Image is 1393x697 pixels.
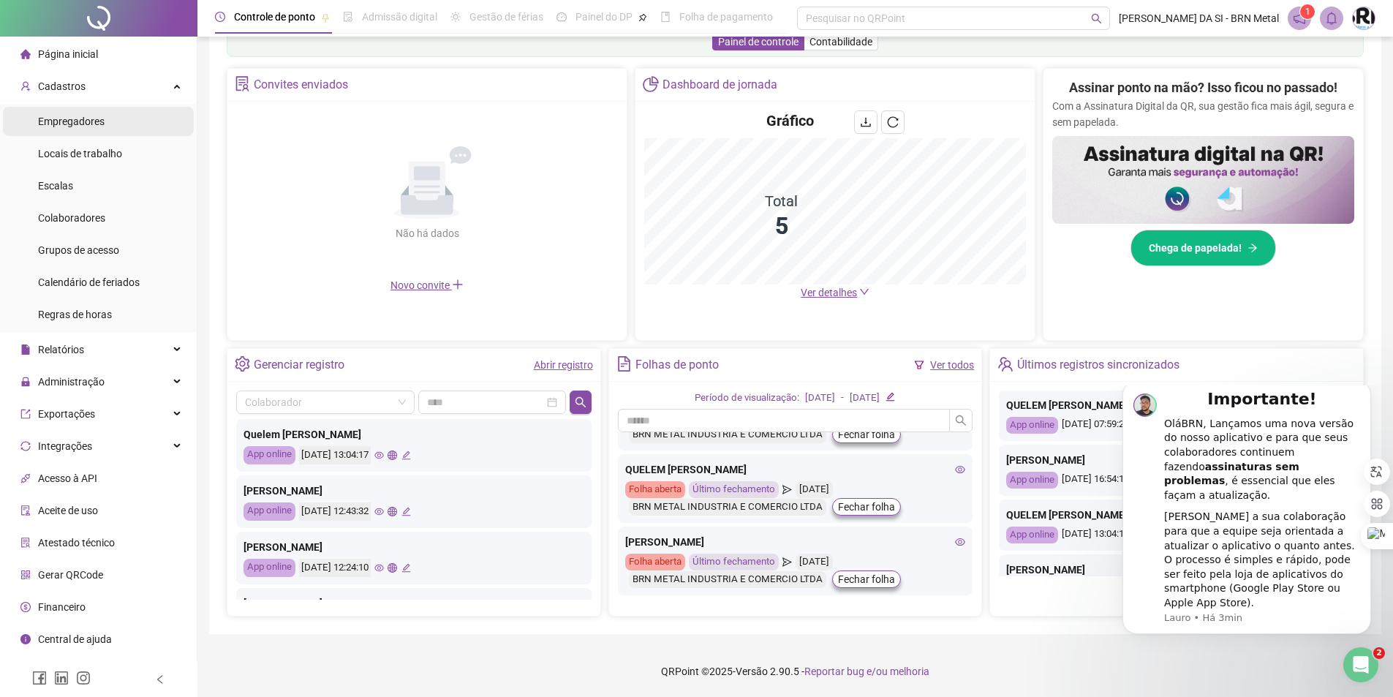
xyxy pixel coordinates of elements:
[625,554,685,570] div: Folha aberta
[244,595,584,611] div: [PERSON_NAME]
[244,426,584,442] div: Quelem [PERSON_NAME]
[1373,647,1385,659] span: 2
[299,559,371,577] div: [DATE] 12:24:10
[64,75,199,102] b: assinaturas sem problemas
[997,356,1013,372] span: team
[832,498,901,516] button: Fechar folha
[343,12,353,22] span: file-done
[1017,353,1179,377] div: Últimos registros sincronizados
[1119,10,1279,26] span: [PERSON_NAME] DA SI - BRN Metal
[38,344,84,355] span: Relatórios
[689,481,779,498] div: Último fechamento
[859,287,869,297] span: down
[20,376,31,386] span: lock
[695,391,799,406] div: Período de visualização:
[20,505,31,515] span: audit
[38,148,122,159] span: Locais de trabalho
[374,451,384,460] span: eye
[388,563,397,573] span: global
[782,481,792,498] span: send
[556,12,567,22] span: dashboard
[575,396,586,408] span: search
[914,360,924,370] span: filter
[388,507,397,516] span: global
[20,633,31,644] span: info-circle
[955,415,967,426] span: search
[1006,472,1058,489] div: App online
[689,554,779,570] div: Último fechamento
[20,472,31,483] span: api
[38,309,112,320] span: Regras de horas
[643,76,658,91] span: pie-chart
[955,464,965,475] span: eye
[1006,452,1347,468] div: [PERSON_NAME]
[20,80,31,91] span: user-add
[20,440,31,451] span: sync
[38,276,140,288] span: Calendário de feriados
[955,537,965,547] span: eye
[401,451,411,460] span: edit
[1325,12,1338,25] span: bell
[809,36,872,48] span: Contabilidade
[234,11,315,23] span: Controle de ponto
[38,244,119,256] span: Grupos de acesso
[390,279,464,291] span: Novo convite
[1130,230,1276,266] button: Chega de papelada!
[635,353,719,377] div: Folhas de ponto
[38,408,95,420] span: Exportações
[575,11,633,23] span: Painel do DP
[832,570,901,588] button: Fechar folha
[766,110,814,131] h4: Gráfico
[374,563,384,573] span: eye
[832,426,901,443] button: Fechar folha
[64,4,260,224] div: Message content
[244,502,295,521] div: App online
[235,356,250,372] span: setting
[1293,12,1306,25] span: notification
[1006,527,1058,543] div: App online
[64,31,260,118] div: OláBRN, Lançamos uma nova versão do nosso aplicativo e para que seus colaboradores continuem faze...
[930,359,974,371] a: Ver todos
[38,180,73,192] span: Escalas
[450,12,461,22] span: sun
[886,392,895,402] span: edit
[20,569,31,579] span: qrcode
[860,116,872,128] span: download
[38,376,105,388] span: Administração
[38,601,86,613] span: Financeiro
[801,287,857,298] span: Ver detalhes
[1343,647,1378,682] iframe: Intercom live chat
[38,537,115,549] span: Atestado técnico
[360,225,494,241] div: Não há dados
[244,539,584,555] div: [PERSON_NAME]
[782,554,792,570] span: send
[1006,507,1347,523] div: QUELEM [PERSON_NAME]
[33,8,56,31] img: Profile image for Lauro
[629,499,826,516] div: BRN METAL INDUSTRIA E COMERCIO LTDA
[38,212,105,224] span: Colaboradores
[401,507,411,516] span: edit
[299,446,371,464] div: [DATE] 13:04:17
[244,446,295,464] div: App online
[38,440,92,452] span: Integrações
[54,671,69,685] span: linkedin
[374,507,384,516] span: eye
[1006,562,1347,578] div: [PERSON_NAME]
[625,534,966,550] div: [PERSON_NAME]
[638,13,647,22] span: pushpin
[805,391,835,406] div: [DATE]
[32,671,47,685] span: facebook
[629,426,826,443] div: BRN METAL INDUSTRIA E COMERCIO LTDA
[679,11,773,23] span: Folha de pagamento
[1006,472,1347,489] div: [DATE] 16:54:10
[736,666,768,677] span: Versão
[1006,417,1058,434] div: App online
[469,11,543,23] span: Gestão de férias
[38,116,105,127] span: Empregadores
[841,391,844,406] div: -
[801,287,869,298] a: Ver detalhes down
[796,481,833,498] div: [DATE]
[1052,136,1354,224] img: banner%2F02c71560-61a6-44d4-94b9-c8ab97240462.png
[1091,13,1102,24] span: search
[299,502,371,521] div: [DATE] 12:43:32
